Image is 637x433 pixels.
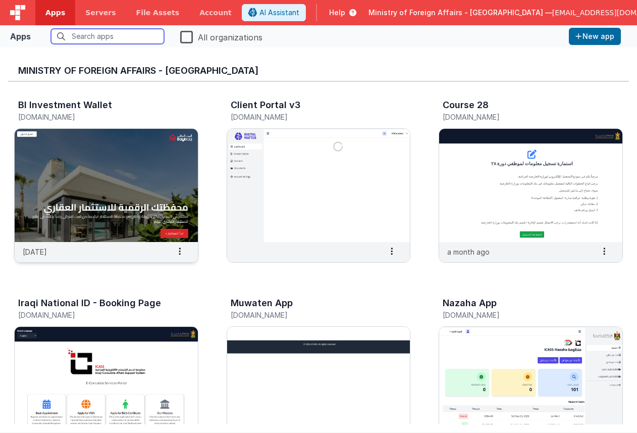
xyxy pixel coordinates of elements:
h5: [DOMAIN_NAME] [18,113,173,121]
span: Ministry of Foreign Affairs - [GEOGRAPHIC_DATA] — [368,8,552,18]
h3: Nazaha App [443,298,497,308]
h5: [DOMAIN_NAME] [18,311,173,319]
h5: [DOMAIN_NAME] [231,113,386,121]
span: Help [329,8,345,18]
h5: [DOMAIN_NAME] [443,311,598,319]
span: Servers [85,8,116,18]
label: All organizations [180,29,262,43]
h3: Iraqi National ID - Booking Page [18,298,161,308]
button: AI Assistant [242,4,306,21]
h3: Course 28 [443,100,489,110]
h3: BI Investment Wallet [18,100,112,110]
div: Apps [10,30,31,42]
span: AI Assistant [259,8,299,18]
h3: Ministry of Foreign Affairs - [GEOGRAPHIC_DATA] [18,66,619,76]
h3: Client Portal v3 [231,100,300,110]
h5: [DOMAIN_NAME] [443,113,598,121]
input: Search apps [51,29,164,44]
span: Apps [45,8,65,18]
h5: [DOMAIN_NAME] [231,311,386,319]
p: [DATE] [23,247,47,257]
button: New app [569,28,621,45]
h3: Muwaten App [231,298,293,308]
p: a month ago [447,247,490,257]
span: File Assets [136,8,180,18]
